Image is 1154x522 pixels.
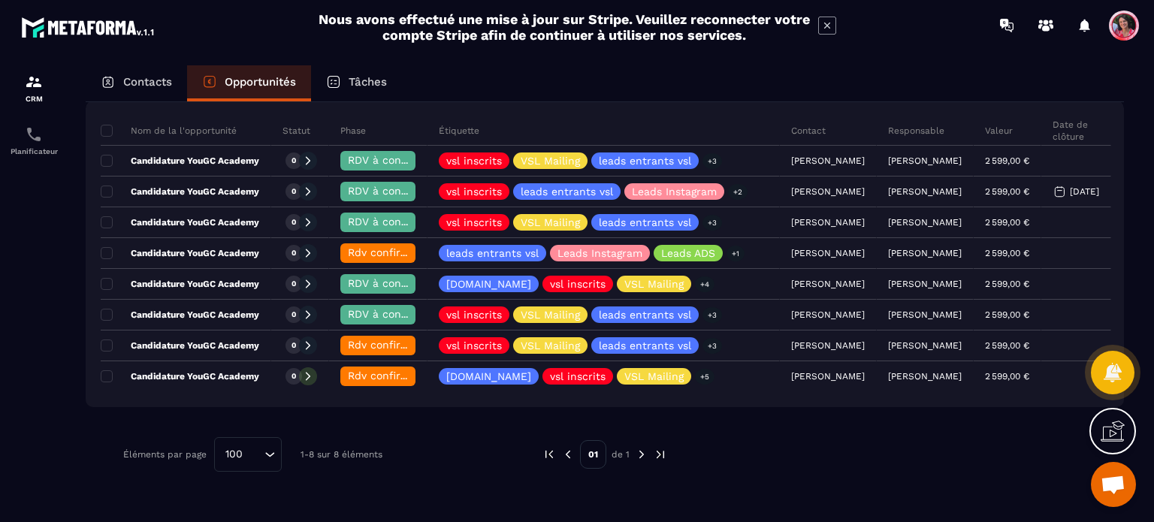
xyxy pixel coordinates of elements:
[702,215,722,231] p: +3
[702,307,722,323] p: +3
[580,440,606,469] p: 01
[439,125,479,137] p: Étiquette
[599,155,691,166] p: leads entrants vsl
[888,217,962,228] p: [PERSON_NAME]
[599,217,691,228] p: leads entrants vsl
[301,449,382,460] p: 1-8 sur 8 éléments
[101,155,259,167] p: Candidature YouGC Academy
[888,371,962,382] p: [PERSON_NAME]
[292,155,296,166] p: 0
[4,95,64,103] p: CRM
[521,340,580,351] p: VSL Mailing
[101,186,259,198] p: Candidature YouGC Academy
[101,125,237,137] p: Nom de la l'opportunité
[292,371,296,382] p: 0
[292,279,296,289] p: 0
[985,125,1013,137] p: Valeur
[446,155,502,166] p: vsl inscrits
[292,217,296,228] p: 0
[123,75,172,89] p: Contacts
[521,186,613,197] p: leads entrants vsl
[888,186,962,197] p: [PERSON_NAME]
[521,309,580,320] p: VSL Mailing
[446,217,502,228] p: vsl inscrits
[557,248,642,258] p: Leads Instagram
[888,279,962,289] p: [PERSON_NAME]
[1053,119,1099,143] p: Date de clôture
[521,217,580,228] p: VSL Mailing
[791,125,826,137] p: Contact
[728,184,748,200] p: +2
[888,155,962,166] p: [PERSON_NAME]
[888,125,944,137] p: Responsable
[695,369,714,385] p: +5
[123,449,207,460] p: Éléments par page
[446,248,539,258] p: leads entrants vsl
[446,309,502,320] p: vsl inscrits
[561,448,575,461] img: prev
[985,279,1029,289] p: 2 599,00 €
[348,185,445,197] span: RDV à confimer ❓
[985,309,1029,320] p: 2 599,00 €
[348,246,433,258] span: Rdv confirmé ✅
[612,448,630,460] p: de 1
[654,448,667,461] img: next
[101,278,259,290] p: Candidature YouGC Academy
[1070,186,1099,197] p: [DATE]
[292,186,296,197] p: 0
[599,340,691,351] p: leads entrants vsl
[985,217,1029,228] p: 2 599,00 €
[599,309,691,320] p: leads entrants vsl
[340,125,366,137] p: Phase
[888,309,962,320] p: [PERSON_NAME]
[702,338,722,354] p: +3
[661,248,715,258] p: Leads ADS
[348,216,445,228] span: RDV à confimer ❓
[985,155,1029,166] p: 2 599,00 €
[25,125,43,143] img: scheduler
[348,154,445,166] span: RDV à confimer ❓
[248,446,261,463] input: Search for option
[349,75,387,89] p: Tâches
[702,153,722,169] p: +3
[348,339,433,351] span: Rdv confirmé ✅
[101,216,259,228] p: Candidature YouGC Academy
[446,279,531,289] p: [DOMAIN_NAME]
[695,276,714,292] p: +4
[225,75,296,89] p: Opportunités
[101,339,259,352] p: Candidature YouGC Academy
[985,371,1029,382] p: 2 599,00 €
[282,125,310,137] p: Statut
[4,147,64,155] p: Planificateur
[101,309,259,321] p: Candidature YouGC Academy
[214,437,282,472] div: Search for option
[542,448,556,461] img: prev
[187,65,311,101] a: Opportunités
[21,14,156,41] img: logo
[985,248,1029,258] p: 2 599,00 €
[25,73,43,91] img: formation
[888,340,962,351] p: [PERSON_NAME]
[318,11,811,43] h2: Nous avons effectué une mise à jour sur Stripe. Veuillez reconnecter votre compte Stripe afin de ...
[635,448,648,461] img: next
[86,65,187,101] a: Contacts
[985,186,1029,197] p: 2 599,00 €
[4,114,64,167] a: schedulerschedulerPlanificateur
[521,155,580,166] p: VSL Mailing
[348,277,445,289] span: RDV à confimer ❓
[632,186,717,197] p: Leads Instagram
[624,279,684,289] p: VSL Mailing
[888,248,962,258] p: [PERSON_NAME]
[311,65,402,101] a: Tâches
[292,248,296,258] p: 0
[292,340,296,351] p: 0
[446,371,531,382] p: [DOMAIN_NAME]
[550,371,606,382] p: vsl inscrits
[1091,462,1136,507] a: Ouvrir le chat
[624,371,684,382] p: VSL Mailing
[348,308,445,320] span: RDV à confimer ❓
[446,186,502,197] p: vsl inscrits
[292,309,296,320] p: 0
[550,279,606,289] p: vsl inscrits
[220,446,248,463] span: 100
